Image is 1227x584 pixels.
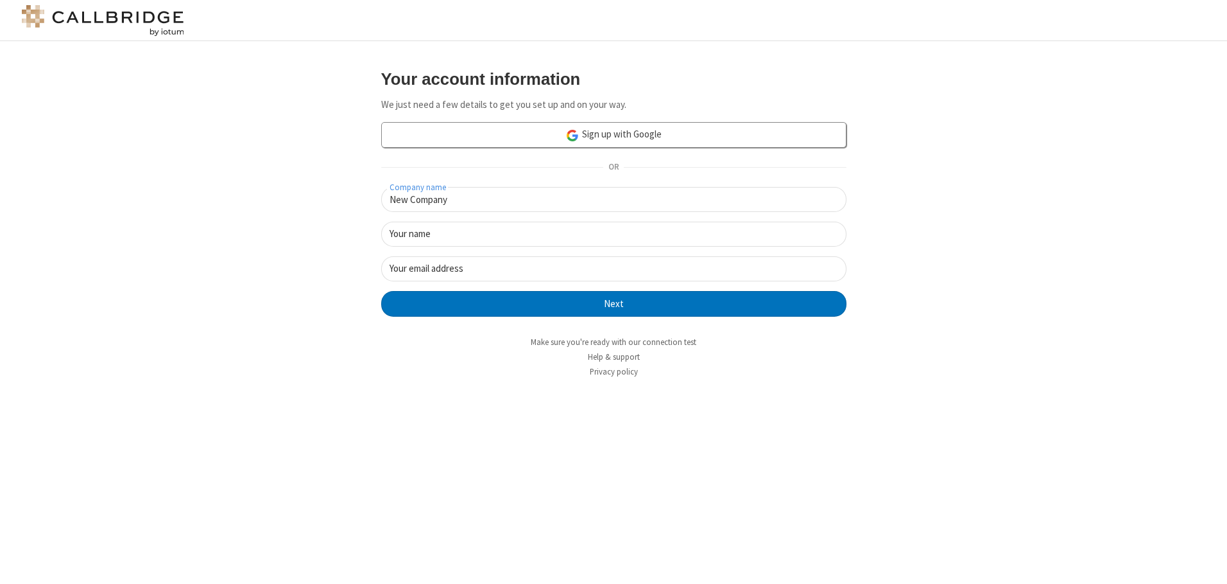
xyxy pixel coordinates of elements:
a: Make sure you're ready with our connection test [531,337,696,348]
input: Your email address [381,256,846,281]
p: We just need a few details to get you set up and on your way. [381,98,846,112]
a: Help & support [588,351,640,362]
input: Your name [381,222,846,247]
a: Privacy policy [590,366,638,377]
span: OR [603,159,624,177]
input: Company name [381,187,846,212]
img: google-icon.png [565,128,579,143]
h3: Your account information [381,70,846,88]
button: Next [381,291,846,317]
img: logo@2x.png [19,5,186,36]
a: Sign up with Google [381,122,846,148]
